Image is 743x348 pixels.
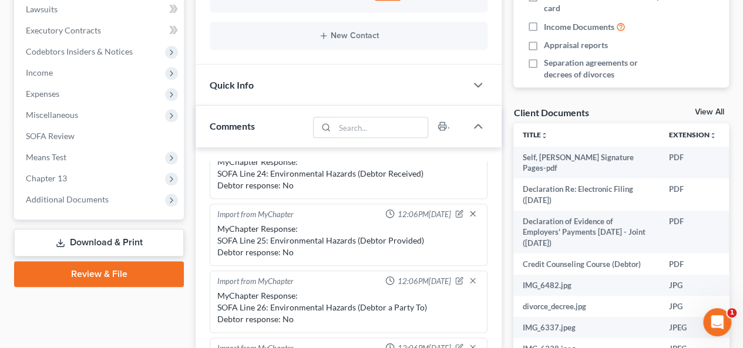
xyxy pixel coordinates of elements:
a: Download & Print [14,229,184,256]
td: JPG [659,275,725,296]
div: MyChapter Response: SOFA Line 24: Environmental Hazards (Debtor Received) Debtor response: No [217,156,480,191]
td: Self, [PERSON_NAME] Signature Pages-pdf [513,147,659,179]
span: Miscellaneous [26,110,78,120]
a: SOFA Review [16,126,184,147]
div: Import from MyChapter [217,209,294,221]
span: Income Documents [544,21,614,33]
td: Credit Counseling Course (Debtor) [513,254,659,275]
td: JPG [659,296,725,317]
input: Search... [335,117,428,137]
a: Extensionunfold_more [668,130,716,139]
a: Review & File [14,261,184,287]
span: 1 [727,308,737,317]
span: Executory Contracts [26,25,101,35]
span: Income [26,67,53,77]
span: 12:06PM[DATE] [397,276,450,287]
span: Separation agreements or decrees of divorces [544,57,665,80]
span: Lawsuits [26,4,58,14]
span: SOFA Review [26,131,75,141]
span: Additional Documents [26,194,109,204]
td: IMG_6337.jpeg [513,317,659,338]
iframe: Intercom live chat [703,308,731,336]
td: PDF [659,147,725,179]
button: New Contact [219,31,478,40]
span: Appraisal reports [544,39,608,51]
span: Codebtors Insiders & Notices [26,46,133,56]
span: Means Test [26,152,66,162]
td: divorce_decree.jpg [513,296,659,317]
div: Import from MyChapter [217,276,294,288]
span: Expenses [26,89,59,99]
a: Executory Contracts [16,20,184,41]
a: Titleunfold_more [523,130,548,139]
i: unfold_more [541,132,548,139]
td: PDF [659,254,725,275]
td: JPEG [659,317,725,338]
a: View All [695,108,724,116]
td: Declaration of Evidence of Employers' Payments [DATE] - Joint ([DATE]) [513,211,659,254]
i: unfold_more [709,132,716,139]
span: Chapter 13 [26,173,67,183]
div: MyChapter Response: SOFA Line 26: Environmental Hazards (Debtor a Party To) Debtor response: No [217,290,480,325]
span: 12:06PM[DATE] [397,209,450,220]
div: Client Documents [513,106,589,119]
td: PDF [659,211,725,254]
span: Quick Info [210,79,254,90]
td: IMG_6482.jpg [513,275,659,296]
span: Comments [210,120,255,131]
div: MyChapter Response: SOFA Line 25: Environmental Hazards (Debtor Provided) Debtor response: No [217,223,480,258]
td: PDF [659,178,725,211]
td: Declaration Re: Electronic Filing ([DATE]) [513,178,659,211]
